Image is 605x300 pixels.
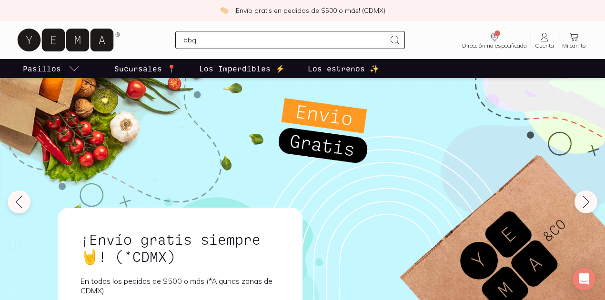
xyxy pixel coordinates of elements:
[81,230,280,265] h1: ¡Envío gratis siempre🤘! (*CDMX)
[531,31,558,49] a: Cuenta
[23,63,61,74] p: Pasillos
[197,59,287,78] a: Los Imperdibles ⚡️
[112,59,178,78] a: Sucursales 📍
[306,59,381,78] a: Los estrenos ✨
[21,59,82,78] a: pasillo-todos-link
[562,43,586,49] span: Mi carrito
[558,31,590,49] a: Mi carrito
[114,63,176,74] p: Sucursales 📍
[458,31,531,49] a: Dirección no especificada
[234,6,385,15] p: ¡Envío gratis en pedidos de $500 o más! (CDMX)
[308,63,379,74] p: Los estrenos ✨
[573,268,595,290] div: Open Intercom Messenger
[81,276,280,295] p: En todos los pedidos de $500 o más (*Algunas zonas de CDMX)
[199,63,285,74] p: Los Imperdibles ⚡️
[462,43,527,49] span: Dirección no especificada
[535,43,554,49] span: Cuenta
[183,34,385,46] input: Busca los mejores productos
[220,6,229,15] img: check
